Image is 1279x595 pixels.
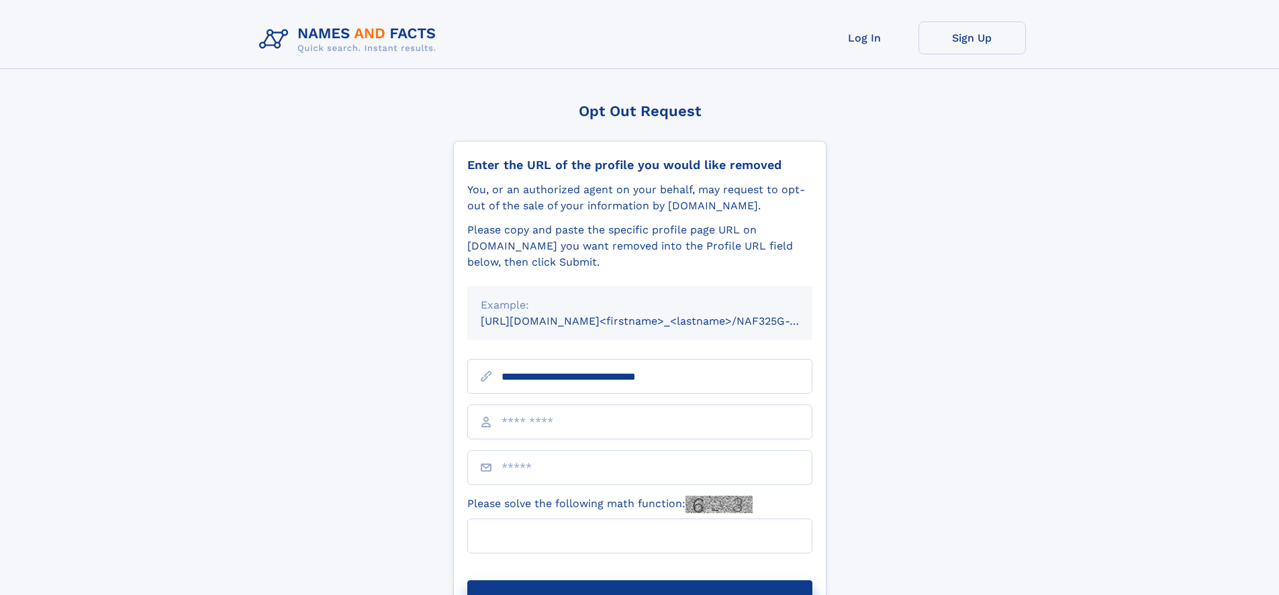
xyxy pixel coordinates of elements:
a: Sign Up [918,21,1026,54]
div: You, or an authorized agent on your behalf, may request to opt-out of the sale of your informatio... [467,182,812,214]
div: Example: [481,297,799,313]
div: Enter the URL of the profile you would like removed [467,158,812,172]
small: [URL][DOMAIN_NAME]<firstname>_<lastname>/NAF325G-xxxxxxxx [481,315,838,327]
label: Please solve the following math function: [467,496,753,513]
div: Opt Out Request [453,103,826,119]
a: Log In [811,21,918,54]
div: Please copy and paste the specific profile page URL on [DOMAIN_NAME] you want removed into the Pr... [467,222,812,270]
img: Logo Names and Facts [254,21,447,58]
